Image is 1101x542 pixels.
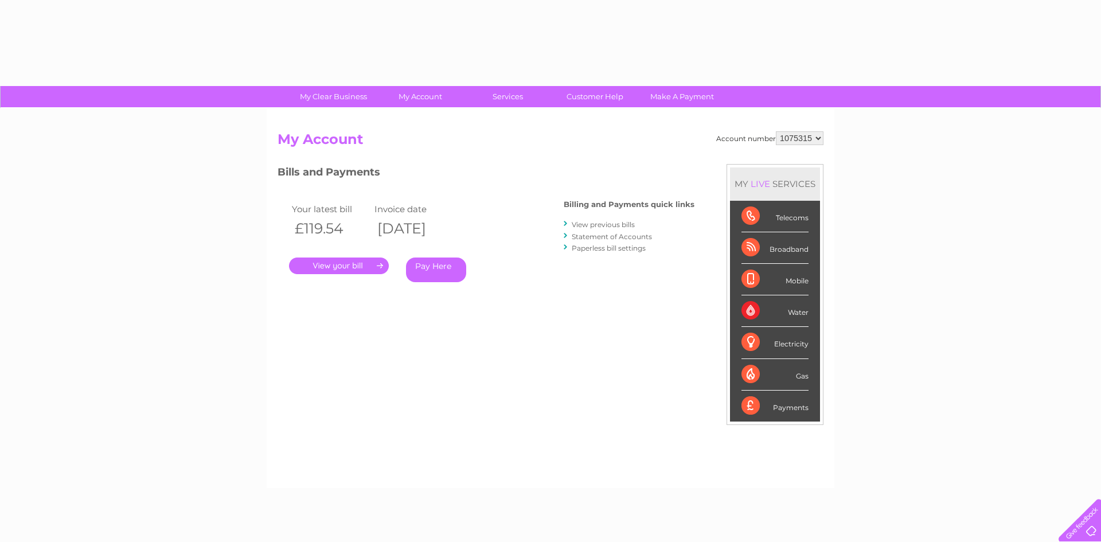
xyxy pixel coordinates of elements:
[373,86,468,107] a: My Account
[635,86,729,107] a: Make A Payment
[289,217,372,240] th: £119.54
[741,359,809,391] div: Gas
[741,201,809,232] div: Telecoms
[406,258,466,282] a: Pay Here
[572,244,646,252] a: Paperless bill settings
[572,220,635,229] a: View previous bills
[741,232,809,264] div: Broadband
[372,217,454,240] th: [DATE]
[741,391,809,422] div: Payments
[289,258,389,274] a: .
[730,167,820,200] div: MY SERVICES
[278,164,694,184] h3: Bills and Payments
[286,86,381,107] a: My Clear Business
[460,86,555,107] a: Services
[741,295,809,327] div: Water
[564,200,694,209] h4: Billing and Payments quick links
[278,131,823,153] h2: My Account
[572,232,652,241] a: Statement of Accounts
[741,264,809,295] div: Mobile
[289,201,372,217] td: Your latest bill
[748,178,772,189] div: LIVE
[372,201,454,217] td: Invoice date
[741,327,809,358] div: Electricity
[716,131,823,145] div: Account number
[548,86,642,107] a: Customer Help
